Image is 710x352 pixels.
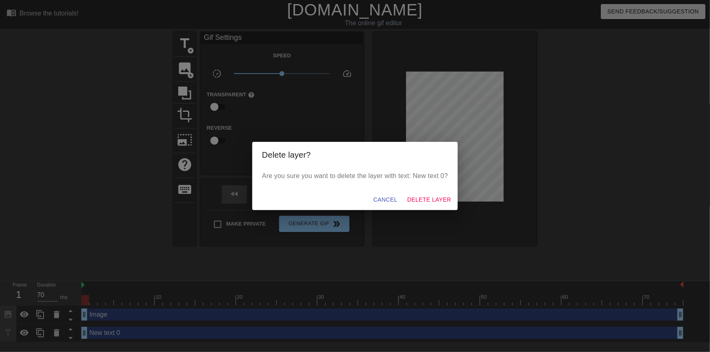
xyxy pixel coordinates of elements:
[407,195,451,205] span: Delete Layer
[262,148,448,161] h2: Delete layer?
[262,171,448,181] p: Are you sure you want to delete the layer with text: New text 0?
[404,192,454,207] button: Delete Layer
[374,195,398,205] span: Cancel
[370,192,401,207] button: Cancel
